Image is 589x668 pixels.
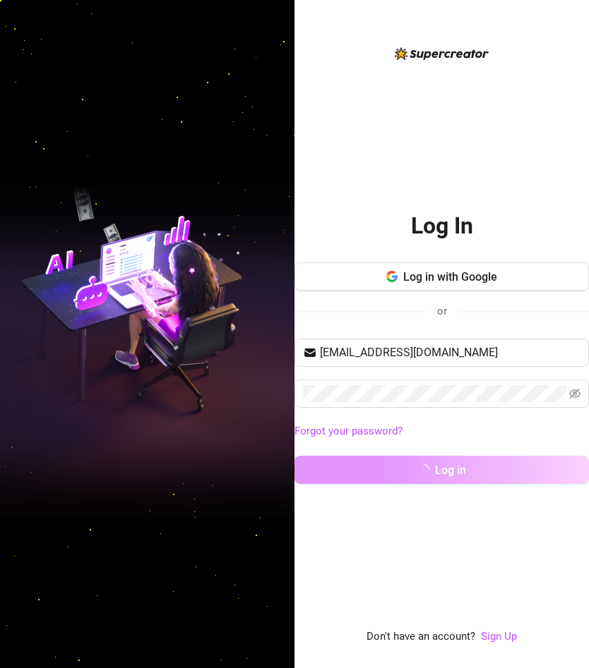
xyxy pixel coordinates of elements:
span: Log in [435,463,466,477]
button: Log in [294,456,589,484]
a: Forgot your password? [294,423,589,440]
a: Sign Up [481,630,517,643]
span: Don't have an account? [367,628,475,645]
img: logo-BBDzfeDw.svg [395,47,489,60]
span: loading [418,464,429,475]
input: Your email [320,344,581,361]
h2: Log In [411,212,473,241]
span: Log in with Google [403,270,497,284]
span: or [437,305,447,317]
button: Log in with Google [294,262,589,291]
a: Forgot your password? [294,425,403,437]
span: eye-invisible [569,388,581,399]
a: Sign Up [481,628,517,645]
